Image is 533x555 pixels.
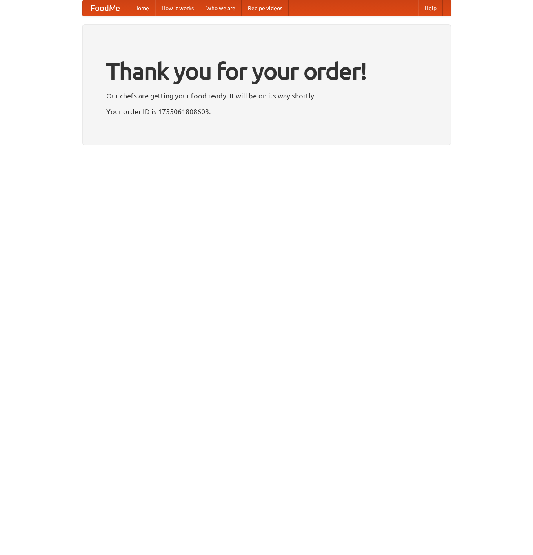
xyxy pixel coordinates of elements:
a: How it works [155,0,200,16]
p: Our chefs are getting your food ready. It will be on its way shortly. [106,90,427,102]
p: Your order ID is 1755061808603. [106,106,427,117]
a: FoodMe [83,0,128,16]
a: Home [128,0,155,16]
a: Recipe videos [242,0,289,16]
a: Who we are [200,0,242,16]
a: Help [418,0,443,16]
h1: Thank you for your order! [106,52,427,90]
